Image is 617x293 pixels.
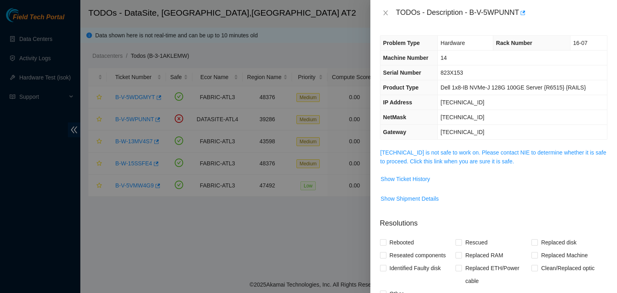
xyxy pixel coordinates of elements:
span: Machine Number [383,55,429,61]
span: [TECHNICAL_ID] [441,99,484,106]
span: Product Type [383,84,419,91]
span: close [382,10,389,16]
span: Identified Faulty disk [386,262,444,275]
button: Close [380,9,391,17]
span: [TECHNICAL_ID] [441,129,484,135]
span: NetMask [383,114,407,120]
span: 823X153 [441,69,463,76]
span: Clean/Replaced optic [538,262,598,275]
span: Rescued [462,236,490,249]
button: Show Ticket History [380,173,431,185]
p: Resolutions [380,212,607,229]
div: TODOs - Description - B-V-5WPUNNT [396,6,607,19]
button: Show Shipment Details [380,192,439,205]
span: Rack Number [496,40,532,46]
span: Replaced RAM [462,249,506,262]
span: Rebooted [386,236,417,249]
span: [TECHNICAL_ID] [441,114,484,120]
span: Replaced ETH/Power cable [462,262,531,287]
span: Gateway [383,129,407,135]
span: 14 [441,55,447,61]
span: Reseated components [386,249,449,262]
span: Replaced Machine [538,249,591,262]
span: Dell 1x8-IB NVMe-J 128G 100GE Server {R6515} {RAILS} [441,84,586,91]
span: 16-07 [573,40,588,46]
span: Show Shipment Details [381,194,439,203]
span: Hardware [441,40,465,46]
a: [TECHNICAL_ID] is not safe to work on. Please contact NIE to determine whether it is safe to proc... [380,149,607,165]
span: Problem Type [383,40,420,46]
span: IP Address [383,99,412,106]
span: Show Ticket History [381,175,430,183]
span: Replaced disk [538,236,580,249]
span: Serial Number [383,69,421,76]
